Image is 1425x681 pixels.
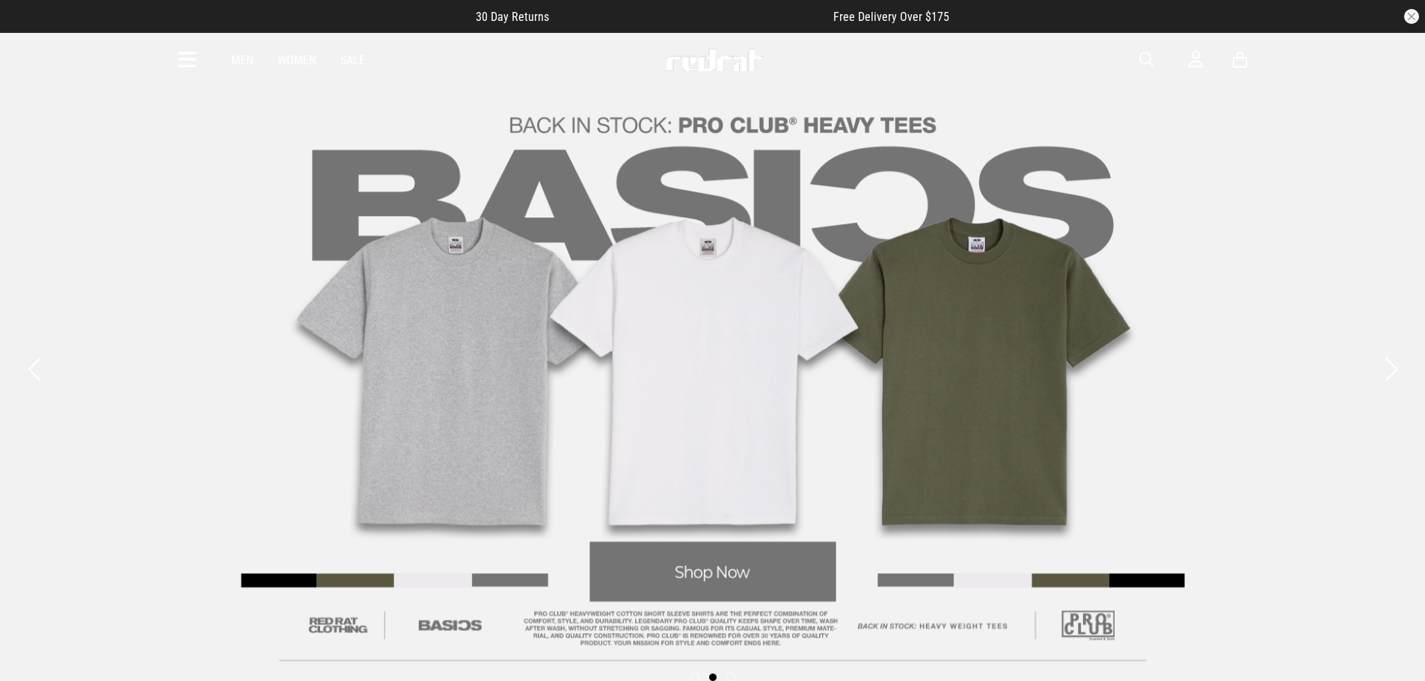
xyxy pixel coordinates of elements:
button: Open LiveChat chat widget [12,6,57,51]
span: Free Delivery Over $175 [833,10,949,24]
button: Previous slide [24,353,44,386]
a: Women [278,53,316,67]
a: Men [231,53,254,67]
a: Sale [340,53,365,67]
img: Redrat logo [665,49,764,71]
button: Next slide [1381,353,1401,386]
iframe: Customer reviews powered by Trustpilot [579,9,803,24]
span: 30 Day Returns [476,10,549,24]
